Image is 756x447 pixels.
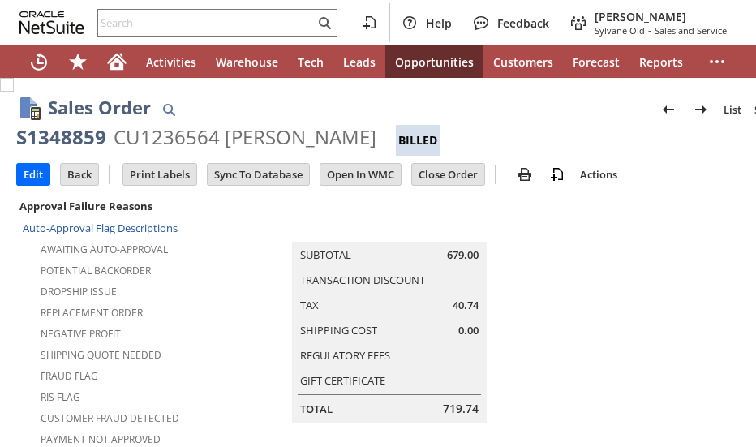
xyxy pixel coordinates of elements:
span: 719.74 [443,401,479,417]
span: 40.74 [453,298,479,313]
a: Negative Profit [41,327,121,341]
a: Subtotal [300,247,351,262]
input: Sync To Database [208,164,309,185]
a: Home [97,45,136,78]
a: Shipping Cost [300,323,377,337]
a: Regulatory Fees [300,348,390,363]
span: Activities [146,54,196,70]
span: [PERSON_NAME] [595,9,727,24]
a: Forecast [563,45,629,78]
div: CU1236564 [PERSON_NAME] [114,124,376,150]
span: Customers [493,54,553,70]
a: Warehouse [206,45,288,78]
a: Total [300,402,333,416]
a: Potential Backorder [41,264,151,277]
a: RIS flag [41,390,80,404]
a: Recent Records [19,45,58,78]
a: Dropship Issue [41,285,117,299]
h1: Sales Order [48,94,151,121]
div: Shortcuts [58,45,97,78]
img: Quick Find [159,100,178,119]
a: Actions [573,167,624,182]
input: Print Labels [123,164,196,185]
span: Warehouse [216,54,278,70]
a: Tax [300,298,319,312]
div: Approval Failure Reasons [16,196,187,217]
div: More menus [698,45,737,78]
a: Payment not approved [41,432,161,446]
a: Fraud Flag [41,369,98,383]
span: 0.00 [458,323,479,338]
a: Awaiting Auto-Approval [41,243,168,256]
img: Previous [659,100,678,119]
svg: Recent Records [29,52,49,71]
svg: Search [315,13,334,32]
a: Activities [136,45,206,78]
div: S1348859 [16,124,106,150]
svg: Shortcuts [68,52,88,71]
a: Tech [288,45,333,78]
span: Leads [343,54,376,70]
a: List [717,97,748,122]
input: Back [61,164,98,185]
caption: Summary [292,216,487,242]
svg: Home [107,52,127,71]
span: Tech [298,54,324,70]
span: Opportunities [395,54,474,70]
span: Sylvane Old [595,24,645,37]
span: Sales and Service [655,24,727,37]
span: - [648,24,651,37]
span: Reports [639,54,683,70]
a: Shipping Quote Needed [41,348,161,362]
span: Feedback [497,15,549,31]
a: Reports [629,45,693,78]
a: Customer Fraud Detected [41,411,179,425]
img: add-record.svg [548,165,567,184]
span: 679.00 [447,247,479,263]
div: Billed [396,125,440,156]
a: Opportunities [385,45,483,78]
a: Replacement Order [41,306,143,320]
input: Open In WMC [320,164,401,185]
img: Next [691,100,711,119]
a: Transaction Discount [300,273,425,287]
input: Search [98,13,315,32]
a: Customers [483,45,563,78]
input: Edit [17,164,49,185]
a: Auto-Approval Flag Descriptions [23,221,178,235]
img: print.svg [515,165,535,184]
input: Close Order [412,164,484,185]
svg: logo [19,11,84,34]
a: Leads [333,45,385,78]
span: Forecast [573,54,620,70]
a: Gift Certificate [300,373,385,388]
span: Help [426,15,452,31]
